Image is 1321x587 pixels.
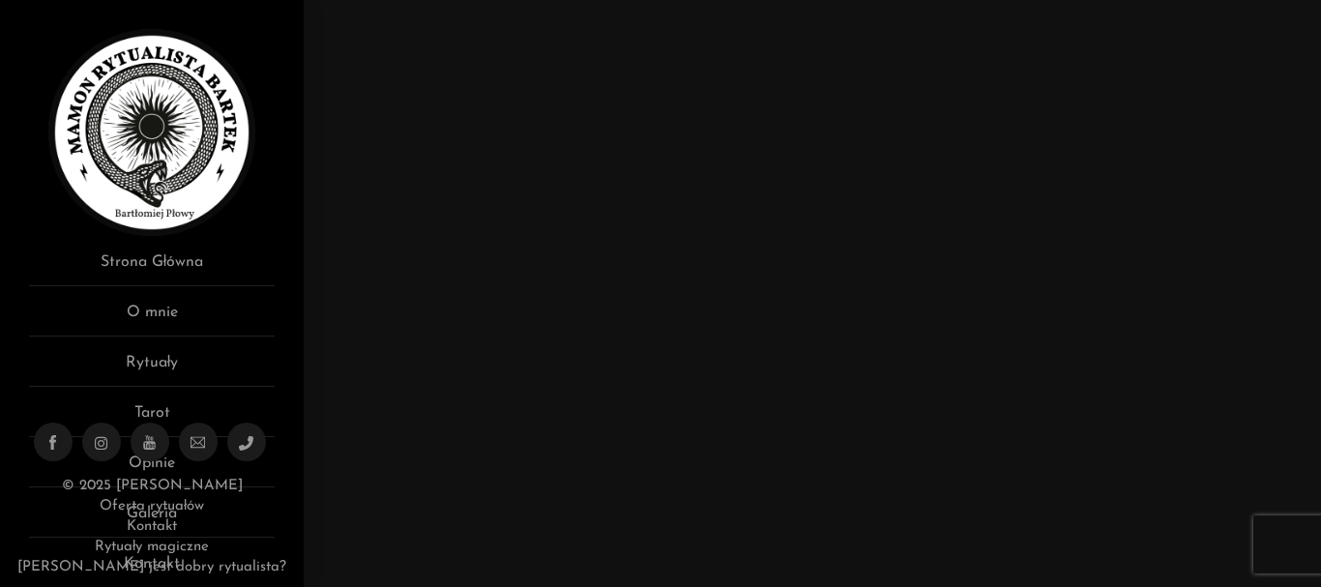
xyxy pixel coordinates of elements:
[17,560,286,574] a: [PERSON_NAME] jest dobry rytualista?
[29,401,275,437] a: Tarot
[100,499,204,514] a: Oferta rytuałów
[29,351,275,387] a: Rytuały
[95,540,209,554] a: Rytuały magiczne
[29,250,275,286] a: Strona Główna
[48,29,255,236] img: Rytualista Bartek
[29,301,275,337] a: O mnie
[127,519,177,534] a: Kontakt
